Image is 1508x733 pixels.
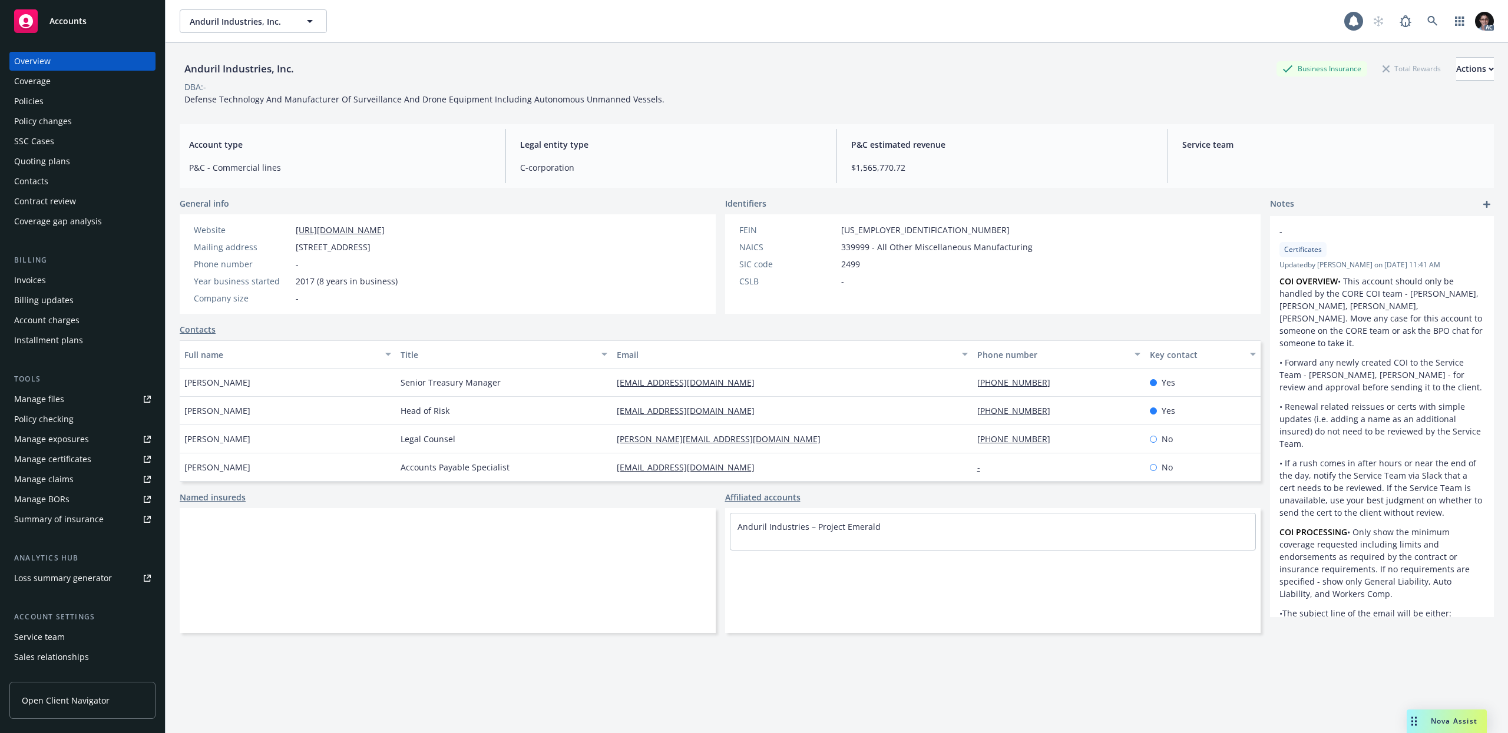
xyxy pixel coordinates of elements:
[1279,400,1484,450] p: • Renewal related reissues or certs with simple updates (i.e. adding a name as an additional insu...
[14,668,82,686] div: Related accounts
[14,331,83,350] div: Installment plans
[9,373,156,385] div: Tools
[9,212,156,231] a: Coverage gap analysis
[1279,356,1484,393] p: • Forward any newly created COI to the Service Team - [PERSON_NAME], [PERSON_NAME] - for review a...
[194,241,291,253] div: Mailing address
[194,292,291,304] div: Company size
[1475,12,1494,31] img: photo
[14,52,51,71] div: Overview
[14,291,74,310] div: Billing updates
[14,152,70,171] div: Quoting plans
[725,491,801,503] a: Affiliated accounts
[401,461,510,473] span: Accounts Payable Specialist
[194,275,291,287] div: Year business started
[14,390,64,409] div: Manage files
[401,404,449,417] span: Head of Risk
[1162,461,1173,473] span: No
[1162,404,1175,417] span: Yes
[738,521,881,532] a: Anduril Industries – Project Emerald
[739,241,836,253] div: NAICS
[851,138,1153,151] span: P&C estimated revenue
[977,349,1128,361] div: Phone number
[184,461,250,473] span: [PERSON_NAME]
[189,161,491,174] span: P&C - Commercial lines
[617,405,764,416] a: [EMAIL_ADDRESS][DOMAIN_NAME]
[194,224,291,236] div: Website
[14,192,76,211] div: Contract review
[401,349,594,361] div: Title
[14,92,44,111] div: Policies
[180,61,299,77] div: Anduril Industries, Inc.
[1456,58,1494,80] div: Actions
[725,197,766,210] span: Identifiers
[1480,197,1494,211] a: add
[401,433,455,445] span: Legal Counsel
[851,161,1153,174] span: $1,565,770.72
[9,410,156,429] a: Policy checking
[1276,61,1367,76] div: Business Insurance
[184,94,664,105] span: Defense Technology And Manufacturer Of Surveillance And Drone Equipment Including Autonomous Unma...
[1270,197,1294,211] span: Notes
[977,462,990,473] a: -
[520,138,822,151] span: Legal entity type
[296,275,398,287] span: 2017 (8 years in business)
[9,668,156,686] a: Related accounts
[14,569,112,588] div: Loss summary generator
[739,224,836,236] div: FEIN
[180,491,246,503] a: Named insureds
[1279,225,1454,238] span: -
[9,331,156,350] a: Installment plans
[9,291,156,310] a: Billing updates
[180,9,327,33] button: Anduril Industries, Inc.
[14,628,65,646] div: Service team
[9,510,156,529] a: Summary of insurance
[1279,275,1484,349] p: • This account should only be handled by the CORE COI team - [PERSON_NAME], [PERSON_NAME], [PERSO...
[1448,9,1471,33] a: Switch app
[617,349,955,361] div: Email
[520,161,822,174] span: C-corporation
[9,470,156,489] a: Manage claims
[9,152,156,171] a: Quoting plans
[1279,607,1484,619] p: •The subject line of the email will be either:
[1162,433,1173,445] span: No
[396,340,612,369] button: Title
[9,311,156,330] a: Account charges
[14,212,102,231] div: Coverage gap analysis
[1284,244,1322,255] span: Certificates
[194,258,291,270] div: Phone number
[841,241,1033,253] span: 339999 - All Other Miscellaneous Manufacturing
[296,241,371,253] span: [STREET_ADDRESS]
[14,430,89,449] div: Manage exposures
[1279,276,1338,287] strong: COI OVERVIEW
[1407,709,1487,733] button: Nova Assist
[184,81,206,93] div: DBA: -
[9,628,156,646] a: Service team
[401,376,501,389] span: Senior Treasury Manager
[14,112,72,131] div: Policy changes
[9,430,156,449] a: Manage exposures
[739,258,836,270] div: SIC code
[1367,9,1390,33] a: Start snowing
[617,433,830,445] a: [PERSON_NAME][EMAIL_ADDRESS][DOMAIN_NAME]
[1279,526,1484,600] p: • Only show the minimum coverage requested including limits and endorsements as required by the c...
[189,138,491,151] span: Account type
[1407,709,1421,733] div: Drag to move
[9,112,156,131] a: Policy changes
[180,340,396,369] button: Full name
[14,450,91,469] div: Manage certificates
[1182,138,1484,151] span: Service team
[49,16,87,26] span: Accounts
[9,192,156,211] a: Contract review
[180,197,229,210] span: General info
[9,172,156,191] a: Contacts
[977,433,1060,445] a: [PHONE_NUMBER]
[1279,526,1347,538] strong: COI PROCESSING
[14,470,74,489] div: Manage claims
[184,433,250,445] span: [PERSON_NAME]
[9,92,156,111] a: Policies
[1456,57,1494,81] button: Actions
[977,405,1060,416] a: [PHONE_NUMBER]
[9,611,156,623] div: Account settings
[9,569,156,588] a: Loss summary generator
